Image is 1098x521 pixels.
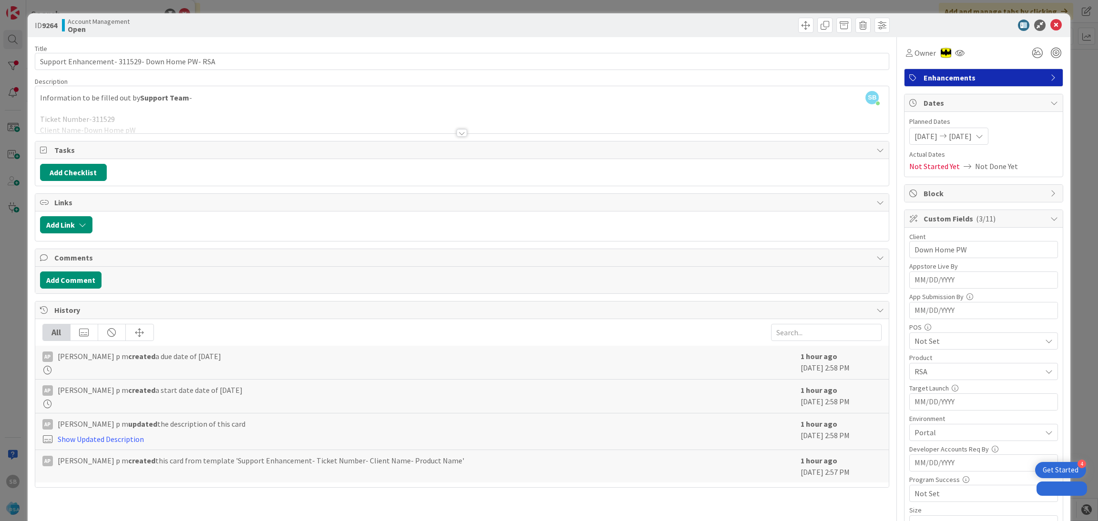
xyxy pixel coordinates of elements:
span: [DATE] [915,130,937,142]
span: Not Started Yet [909,160,960,172]
b: created [128,351,155,361]
b: updated [128,419,157,429]
input: Search... [771,324,882,341]
div: Program Success [909,476,1058,483]
div: Environment [909,415,1058,422]
div: App Submission By [909,293,1058,300]
div: [DATE] 2:58 PM [801,384,882,408]
label: Title [35,44,47,53]
p: Information to be filled out by - [40,92,884,103]
span: Description [35,77,68,86]
div: Size [909,507,1058,513]
div: Ap [42,419,53,430]
span: SB [865,91,879,104]
div: [DATE] 2:58 PM [801,351,882,374]
div: All [43,324,71,341]
div: Developer Accounts Req By [909,446,1058,452]
span: [DATE] [949,130,972,142]
b: created [128,385,155,395]
span: Not Done Yet [975,160,1018,172]
div: [DATE] 2:58 PM [801,418,882,445]
input: MM/DD/YYYY [915,302,1053,319]
div: Appstore Live By [909,263,1058,270]
span: History [54,304,872,316]
div: Open Get Started checklist, remaining modules: 4 [1035,462,1086,478]
strong: Support Team [140,93,189,102]
input: MM/DD/YYYY [915,455,1053,471]
input: type card name here... [35,53,890,70]
span: [PERSON_NAME] p m a start date date of [DATE] [58,384,243,396]
b: created [128,456,155,465]
span: Account Management [68,18,130,25]
div: Product [909,354,1058,361]
span: Block [924,188,1046,199]
span: [PERSON_NAME] p m this card from template 'Support Enhancement- Ticket Number- Client Name- Produ... [58,455,464,466]
div: Ap [42,456,53,466]
span: [PERSON_NAME] p m the description of this card [58,418,245,430]
div: Get Started [1043,465,1078,475]
div: [DATE] 2:57 PM [801,455,882,478]
div: Ap [42,351,53,362]
img: AC [941,48,951,58]
span: Not Set [915,335,1041,347]
div: 4 [1078,460,1086,468]
span: Enhancements [924,72,1046,83]
input: MM/DD/YYYY [915,272,1053,288]
label: Client [909,232,925,241]
span: Actual Dates [909,150,1058,160]
b: Open [68,25,130,33]
span: Portal [915,427,1041,438]
button: Add Checklist [40,164,107,181]
a: Show Updated Description [58,434,144,444]
span: RSA [915,366,1041,377]
span: [PERSON_NAME] p m a due date of [DATE] [58,351,221,362]
button: Add Comment [40,271,102,289]
input: MM/DD/YYYY [915,394,1053,410]
span: Custom Fields [924,213,1046,224]
span: Owner [915,47,936,59]
div: Ap [42,385,53,396]
div: POS [909,324,1058,331]
span: Not Set [915,488,1041,499]
b: 9264 [42,20,57,30]
span: Dates [924,97,1046,109]
span: ID [35,20,57,31]
div: Target Launch [909,385,1058,391]
b: 1 hour ago [801,351,837,361]
b: 1 hour ago [801,456,837,465]
b: 1 hour ago [801,419,837,429]
span: Tasks [54,144,872,156]
span: Links [54,197,872,208]
span: Comments [54,252,872,263]
span: ( 3/11 ) [976,214,996,223]
span: Planned Dates [909,117,1058,127]
button: Add Link [40,216,92,233]
b: 1 hour ago [801,385,837,395]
